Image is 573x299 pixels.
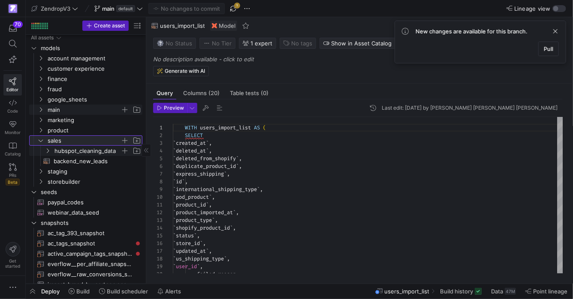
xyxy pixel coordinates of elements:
[173,224,176,231] span: `
[5,130,21,135] span: Monitor
[153,170,163,178] div: 7
[29,176,142,187] div: Press SPACE to select this row.
[29,207,142,218] a: webinar_data_seed​​​​​​
[29,238,142,248] div: Press SPACE to select this row.
[382,105,558,111] div: Last edit: [DATE] by [PERSON_NAME] [PERSON_NAME] [PERSON_NAME]
[160,22,205,29] span: users_import_list
[29,53,142,63] div: Press SPACE to select this row.
[176,248,206,254] span: updated_at
[3,74,22,96] a: Editor
[29,207,142,218] div: Press SPACE to select this row.
[29,238,142,248] a: ac_tags_snapshot​​​​​​​
[320,38,395,49] button: Show in Asset Catalog
[48,64,141,74] span: customer experience
[224,255,227,262] span: `
[153,147,163,155] div: 4
[209,248,212,254] span: ,
[261,90,268,96] span: (0)
[230,90,268,96] span: Table tests
[9,4,17,13] img: https://storage.googleapis.com/y42-prod-data-exchange/images/qZXOSqkTtPuVcXVzF40oUlM07HVTwZXfPK0U...
[153,124,163,132] div: 1
[176,147,206,154] span: deleted_at
[176,209,233,216] span: product_imported_at
[173,209,176,216] span: `
[41,187,141,197] span: seeds
[331,40,392,47] span: Show in Asset Catalog
[29,146,142,156] div: Press SPACE to select this row.
[153,216,163,224] div: 13
[29,218,142,228] div: Press SPACE to select this row.
[29,3,80,14] button: ZendropV3
[200,124,251,131] span: users_import_list
[153,56,570,63] p: No description available - click to edit
[533,288,567,295] span: Point lineage
[48,239,133,248] span: ac_tags_snapshot​​​​​​​
[153,139,163,147] div: 3
[54,146,121,156] span: hubspot_cleaning_data
[224,170,227,177] span: `
[173,201,176,208] span: `
[185,178,188,185] span: ,
[48,280,133,290] span: impact_brand_by_partner_snapshot​​​​​​​
[29,125,142,135] div: Press SPACE to select this row.
[257,186,260,193] span: `
[440,288,473,295] span: Build history
[48,208,133,218] span: webinar_data_seed​​​​​​
[197,263,200,270] span: `
[48,126,141,135] span: product
[197,271,236,278] span: failed_reason
[29,228,142,238] a: ac_tag_393_snapshot​​​​​​​
[153,66,209,76] button: Generate with AI
[29,156,142,166] div: Press SPACE to select this row.
[176,170,224,177] span: express_shipping
[227,170,230,177] span: ,
[48,177,141,187] span: storebuilder
[164,105,184,111] span: Preview
[176,155,236,162] span: deleted_from_shopify
[41,288,60,295] span: Deploy
[29,248,142,259] div: Press SPACE to select this row.
[29,166,142,176] div: Press SPACE to select this row.
[233,209,236,216] span: `
[153,209,163,216] div: 12
[3,21,22,36] button: 70
[29,248,142,259] a: active_campaign_tags_snapshot​​​​​​​
[153,155,163,162] div: 5
[29,197,142,207] a: paypal_codes​​​​​​
[215,217,218,224] span: ,
[199,38,235,49] button: No tierNo Tier
[212,217,215,224] span: `
[236,209,239,216] span: ,
[29,228,142,238] div: Press SPACE to select this row.
[3,138,22,160] a: Catalog
[173,147,176,154] span: `
[491,288,503,295] span: Data
[200,263,203,270] span: ,
[173,263,176,270] span: `
[236,163,239,170] span: `
[29,74,142,84] div: Press SPACE to select this row.
[176,140,206,147] span: created_at
[153,239,163,247] div: 16
[3,160,22,189] a: PRsBeta
[116,5,135,12] span: default
[176,194,209,200] span: pod_product
[102,5,115,12] span: main
[487,284,520,299] button: Data47M
[173,240,176,247] span: `
[236,155,239,162] span: `
[173,170,176,177] span: `
[505,288,516,295] div: 47M
[183,90,220,96] span: Columns
[208,90,220,96] span: (20)
[9,173,16,178] span: PRs
[13,21,23,28] div: 70
[260,186,263,193] span: ,
[185,132,203,139] span: SELECT
[239,163,242,170] span: ,
[176,263,197,270] span: user_id
[176,217,212,224] span: product_type
[29,105,142,115] div: Press SPACE to select this row.
[157,40,192,47] span: No Status
[212,194,215,200] span: ,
